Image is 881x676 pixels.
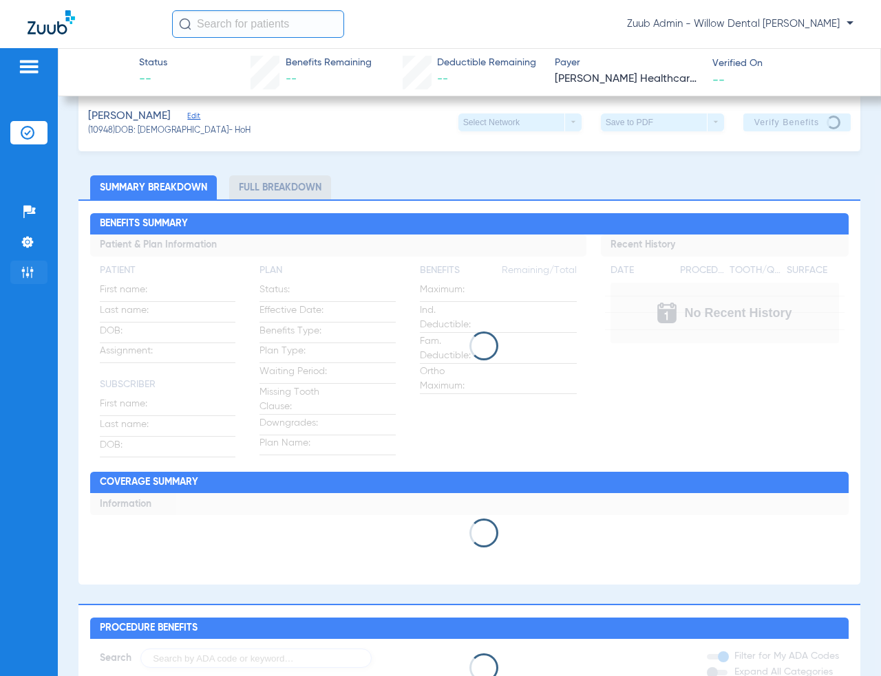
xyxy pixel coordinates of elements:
[139,71,167,88] span: --
[286,56,372,70] span: Benefits Remaining
[812,610,881,676] iframe: Chat Widget
[88,108,171,125] span: [PERSON_NAME]
[627,17,853,31] span: Zuub Admin - Willow Dental [PERSON_NAME]
[139,56,167,70] span: Status
[90,618,848,640] h2: Procedure Benefits
[437,74,448,85] span: --
[90,213,848,235] h2: Benefits Summary
[90,472,848,494] h2: Coverage Summary
[712,56,858,71] span: Verified On
[18,58,40,75] img: hamburger-icon
[286,74,297,85] span: --
[172,10,344,38] input: Search for patients
[28,10,75,34] img: Zuub Logo
[88,125,251,138] span: (10948) DOB: [DEMOGRAPHIC_DATA] - HoH
[179,18,191,30] img: Search Icon
[437,56,536,70] span: Deductible Remaining
[712,72,725,87] span: --
[90,175,217,199] li: Summary Breakdown
[555,56,701,70] span: Payer
[187,111,200,124] span: Edit
[555,71,701,88] span: [PERSON_NAME] Healthcare of [US_STATE] - (HUB)
[229,175,331,199] li: Full Breakdown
